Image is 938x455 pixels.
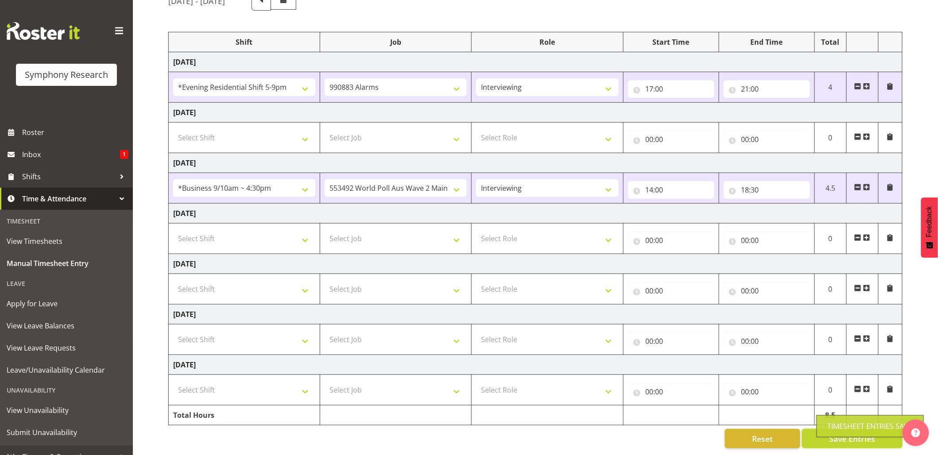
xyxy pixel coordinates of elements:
span: Shifts [22,170,115,183]
td: [DATE] [169,204,903,224]
div: Timesheet [2,212,131,230]
span: Apply for Leave [7,297,126,310]
input: Click to select... [628,383,714,401]
td: 0 [814,324,846,355]
td: 4 [814,72,846,103]
td: 0 [814,375,846,405]
td: [DATE] [169,254,903,274]
div: Leave [2,274,131,293]
div: Shift [173,37,315,47]
input: Click to select... [628,332,714,350]
input: Click to select... [724,383,810,401]
a: Submit Unavailability [2,421,131,443]
td: 8.5 [814,405,846,425]
span: Time & Attendance [22,192,115,205]
div: Role [476,37,618,47]
div: Symphony Research [25,68,108,81]
td: 0 [814,123,846,153]
input: Click to select... [628,80,714,98]
span: Leave/Unavailability Calendar [7,363,126,377]
td: [DATE] [169,355,903,375]
input: Click to select... [628,231,714,249]
a: Manual Timesheet Entry [2,252,131,274]
td: 0 [814,224,846,254]
span: Submit Unavailability [7,426,126,439]
span: View Leave Requests [7,341,126,355]
a: Leave/Unavailability Calendar [2,359,131,381]
div: Job [325,37,467,47]
span: 1 [120,150,128,159]
span: Manual Timesheet Entry [7,257,126,270]
input: Click to select... [724,332,810,350]
input: Click to select... [724,282,810,300]
a: View Timesheets [2,230,131,252]
td: [DATE] [169,305,903,324]
div: Unavailability [2,381,131,399]
div: End Time [724,37,810,47]
button: Reset [725,429,800,448]
td: Total Hours [169,405,320,425]
div: Total [819,37,842,47]
input: Click to select... [724,131,810,148]
div: Timesheet Entries Save [828,421,913,432]
input: Click to select... [628,282,714,300]
span: Feedback [926,206,934,237]
a: Apply for Leave [2,293,131,315]
button: Feedback - Show survey [921,197,938,258]
span: Save Entries [829,433,875,444]
td: [DATE] [169,103,903,123]
span: View Timesheets [7,235,126,248]
input: Click to select... [724,181,810,199]
span: View Unavailability [7,404,126,417]
td: [DATE] [169,153,903,173]
td: 0 [814,274,846,305]
a: View Unavailability [2,399,131,421]
span: View Leave Balances [7,319,126,332]
input: Click to select... [724,80,810,98]
input: Click to select... [628,181,714,199]
img: help-xxl-2.png [911,428,920,437]
span: Inbox [22,148,120,161]
a: View Leave Balances [2,315,131,337]
a: View Leave Requests [2,337,131,359]
input: Click to select... [628,131,714,148]
input: Click to select... [724,231,810,249]
button: Save Entries [802,429,903,448]
span: Roster [22,126,128,139]
img: Rosterit website logo [7,22,80,40]
td: [DATE] [169,52,903,72]
span: Reset [752,433,773,444]
div: Start Time [628,37,714,47]
td: 4.5 [814,173,846,204]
